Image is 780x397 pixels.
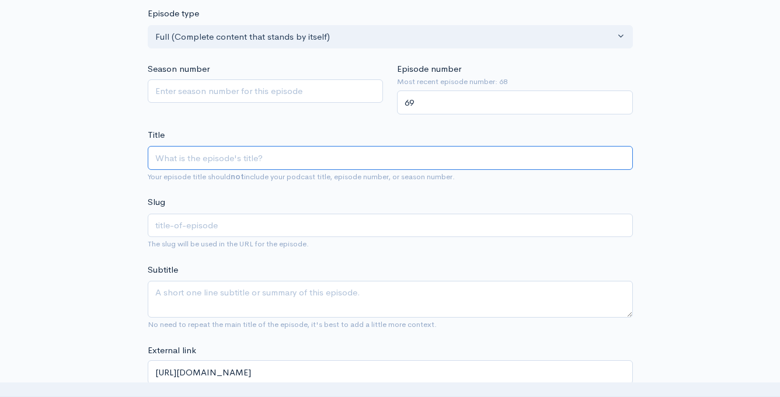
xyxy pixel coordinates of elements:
label: Subtitle [148,263,178,277]
label: External link [148,344,196,357]
div: Full (Complete content that stands by itself) [155,30,615,44]
input: What is the episode's title? [148,146,633,170]
strong: not [231,172,244,182]
label: Season number [148,62,210,76]
label: Episode type [148,7,199,20]
label: Title [148,128,165,142]
label: Slug [148,196,165,209]
input: Enter episode number [397,90,633,114]
small: Your episode title should include your podcast title, episode number, or season number. [148,172,455,182]
small: Most recent episode number: 68 [397,76,633,88]
input: Enter URL [148,360,633,384]
small: The slug will be used in the URL for the episode. [148,239,309,249]
label: Episode number [397,62,461,76]
button: Full (Complete content that stands by itself) [148,25,633,49]
input: title-of-episode [148,214,633,238]
input: Enter season number for this episode [148,79,384,103]
small: No need to repeat the main title of the episode, it's best to add a little more context. [148,319,437,329]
